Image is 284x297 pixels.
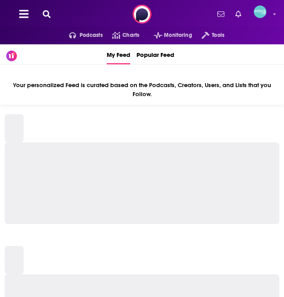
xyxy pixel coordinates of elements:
a: Charts [103,29,139,42]
img: User Profile [254,5,266,18]
span: Logged in as JessicaPellien [254,5,266,18]
span: Monitoring [164,30,192,41]
span: Popular Feed [137,46,174,63]
button: open menu [144,29,192,42]
a: Popular Feed [137,44,174,64]
a: My Feed [107,44,130,64]
button: open menu [60,29,103,42]
img: Podchaser - Follow, Share and Rate Podcasts [133,5,151,24]
a: Logged in as JessicaPellien [254,5,271,23]
button: open menu [192,29,224,42]
span: Tools [212,30,224,41]
span: My Feed [107,46,130,63]
a: Show notifications dropdown [214,7,228,21]
span: Podcasts [80,30,103,41]
span: Charts [122,30,139,41]
a: Show notifications dropdown [232,7,244,21]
